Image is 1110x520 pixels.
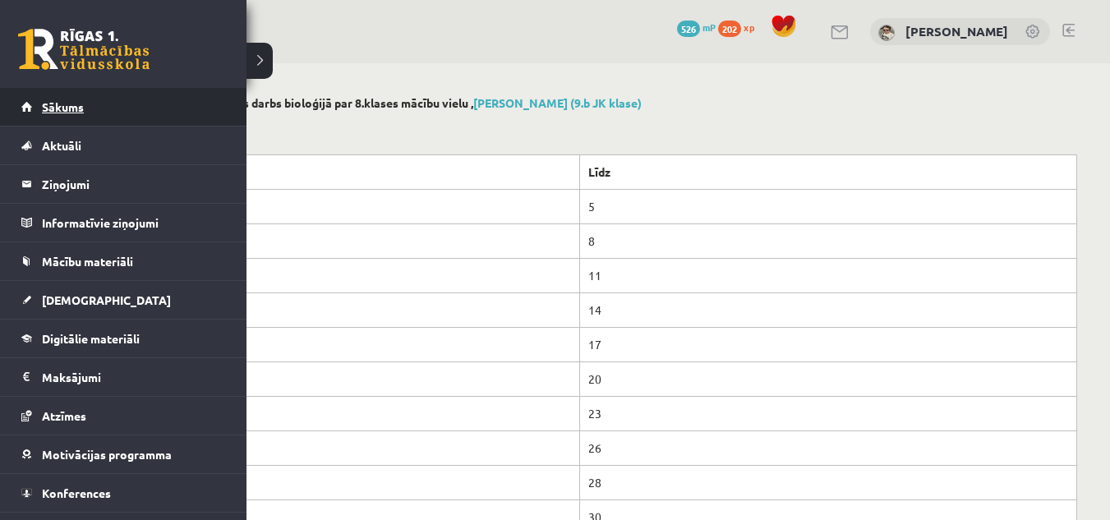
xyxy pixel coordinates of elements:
a: Mācību materiāli [21,242,226,280]
span: Konferences [42,485,111,500]
a: Atzīmes [21,397,226,435]
span: Aktuāli [42,138,81,153]
a: Ziņojumi [21,165,226,203]
td: 26 [579,430,1076,465]
a: Informatīvie ziņojumi [21,204,226,242]
a: 202 xp [718,21,762,34]
td: 24 [155,430,580,465]
td: 28 [579,465,1076,499]
a: Aktuāli [21,127,226,164]
td: 18 [155,361,580,396]
td: 23 [579,396,1076,430]
span: xp [744,21,754,34]
a: [PERSON_NAME] [905,23,1008,39]
td: 6 [155,223,580,258]
legend: Informatīvie ziņojumi [42,204,226,242]
td: 9 [155,258,580,292]
span: Mācību materiāli [42,254,133,269]
span: mP [702,21,716,34]
a: Sākums [21,88,226,126]
legend: Maksājumi [42,358,226,396]
td: 17 [579,327,1076,361]
span: Sākums [42,99,84,114]
span: Atzīmes [42,408,86,423]
a: Digitālie materiāli [21,320,226,357]
td: 20 [579,361,1076,396]
td: 11 [579,258,1076,292]
span: 526 [677,21,700,37]
td: 21 [155,396,580,430]
a: [DEMOGRAPHIC_DATA] [21,281,226,319]
span: Motivācijas programma [42,447,172,462]
a: Maksājumi [21,358,226,396]
span: [DEMOGRAPHIC_DATA] [42,292,171,307]
img: Marija Tjarve [878,25,895,41]
a: 526 mP [677,21,716,34]
td: 14 [579,292,1076,327]
a: [PERSON_NAME] (9.b JK klase) [473,95,642,110]
th: Līdz [579,154,1076,189]
td: 27 [155,465,580,499]
th: No [155,154,580,189]
td: 5 [579,189,1076,223]
td: 8 [579,223,1076,258]
td: 12 [155,292,580,327]
td: 15 [155,327,580,361]
a: Konferences [21,474,226,512]
a: Rīgas 1. Tālmācības vidusskola [18,29,150,70]
legend: Ziņojumi [42,165,226,203]
span: Digitālie materiāli [42,331,140,346]
h2: 9.b klases diagnosticējošais darbs bioloģijā par 8.klases mācību vielu , [99,96,1077,110]
a: Motivācijas programma [21,435,226,473]
span: 202 [718,21,741,37]
td: 0 [155,189,580,223]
